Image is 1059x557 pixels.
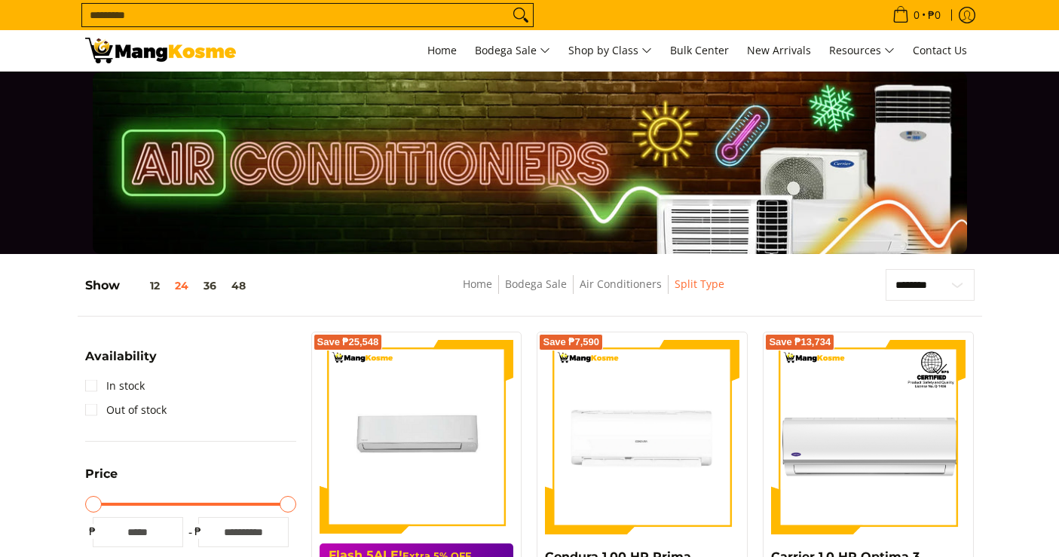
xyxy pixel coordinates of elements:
[822,30,902,71] a: Resources
[739,30,819,71] a: New Arrivals
[913,43,967,57] span: Contact Us
[167,280,196,292] button: 24
[663,30,736,71] a: Bulk Center
[320,340,514,534] img: Toshiba 2 HP New Model Split-Type Inverter Air Conditioner (Class A)
[85,350,157,363] span: Availability
[475,41,550,60] span: Bodega Sale
[747,43,811,57] span: New Arrivals
[509,4,533,26] button: Search
[85,524,100,539] span: ₱
[120,280,167,292] button: 12
[561,30,660,71] a: Shop by Class
[251,30,975,71] nav: Main Menu
[85,468,118,480] span: Price
[545,340,739,534] img: Condura 1.00 HP Prima Split-Type Non-Inverter Air Conditioner (Class A)
[888,7,945,23] span: •
[85,350,157,374] summary: Open
[85,278,253,293] h5: Show
[911,10,922,20] span: 0
[317,338,379,347] span: Save ₱25,548
[675,275,724,294] span: Split Type
[357,275,830,309] nav: Breadcrumbs
[85,398,167,422] a: Out of stock
[196,280,224,292] button: 36
[463,277,492,291] a: Home
[905,30,975,71] a: Contact Us
[568,41,652,60] span: Shop by Class
[85,374,145,398] a: In stock
[926,10,943,20] span: ₱0
[771,340,966,534] img: Carrier 1.0 HP Optima 3 R32 Split-Type Non-Inverter Air Conditioner (Class A)
[467,30,558,71] a: Bodega Sale
[427,43,457,57] span: Home
[85,38,236,63] img: Bodega Sale Aircon l Mang Kosme: Home Appliances Warehouse Sale Split Type
[191,524,206,539] span: ₱
[769,338,831,347] span: Save ₱13,734
[420,30,464,71] a: Home
[580,277,662,291] a: Air Conditioners
[224,280,253,292] button: 48
[670,43,729,57] span: Bulk Center
[505,277,567,291] a: Bodega Sale
[829,41,895,60] span: Resources
[85,468,118,491] summary: Open
[543,338,599,347] span: Save ₱7,590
